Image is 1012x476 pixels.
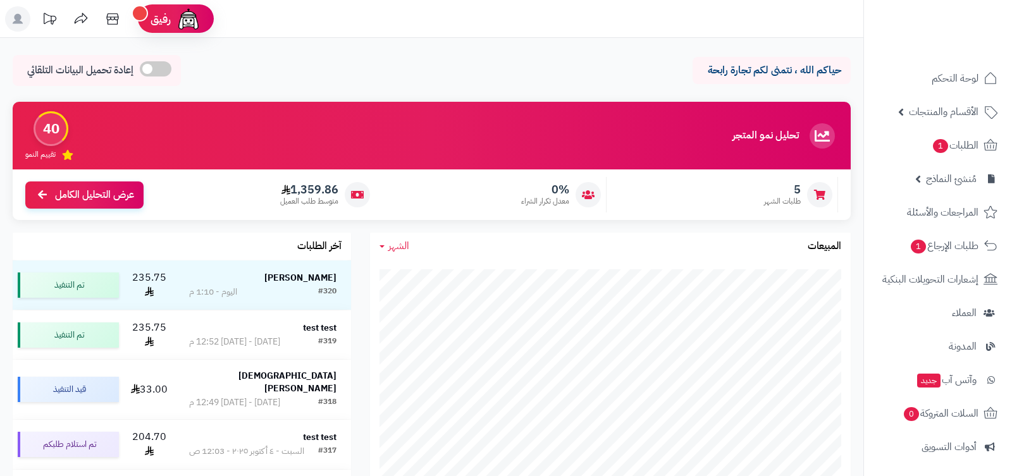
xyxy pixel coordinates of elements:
span: رفيق [151,11,171,27]
a: أدوات التسويق [872,432,1004,462]
div: [DATE] - [DATE] 12:52 م [189,336,280,348]
strong: test test [303,430,336,444]
span: 5 [764,183,801,197]
span: الأقسام والمنتجات [909,103,978,121]
a: المراجعات والأسئلة [872,197,1004,228]
span: إعادة تحميل البيانات التلقائي [27,63,133,78]
span: السلات المتروكة [903,405,978,422]
img: logo-2.png [926,35,1000,62]
div: اليوم - 1:10 م [189,286,237,298]
span: تقييم النمو [25,149,56,160]
td: 33.00 [124,360,175,419]
span: وآتس آب [916,371,977,389]
span: إشعارات التحويلات البنكية [882,271,978,288]
td: 204.70 [124,420,175,469]
span: 1 [911,240,926,253]
span: طلبات الإرجاع [910,237,978,255]
span: الطلبات [932,137,978,154]
div: #319 [318,336,336,348]
div: #318 [318,396,336,409]
td: 235.75 [124,310,175,360]
strong: test test [303,321,336,334]
span: متوسط طلب العميل [280,196,338,207]
h3: آخر الطلبات [297,241,342,252]
img: ai-face.png [176,6,201,32]
span: لوحة التحكم [932,70,978,87]
td: 235.75 [124,260,175,310]
a: عرض التحليل الكامل [25,181,144,209]
span: 0% [521,183,569,197]
div: تم التنفيذ [18,272,119,298]
span: معدل تكرار الشراء [521,196,569,207]
span: المدونة [949,338,977,355]
strong: [DEMOGRAPHIC_DATA][PERSON_NAME] [238,369,336,395]
span: عرض التحليل الكامل [55,188,134,202]
span: المراجعات والأسئلة [907,204,978,221]
div: تم التنفيذ [18,322,119,348]
a: السلات المتروكة0 [872,398,1004,429]
span: طلبات الشهر [764,196,801,207]
a: المدونة [872,331,1004,362]
div: تم استلام طلبكم [18,432,119,457]
span: جديد [917,374,941,388]
span: أدوات التسويق [922,438,977,456]
div: #320 [318,286,336,298]
h3: تحليل نمو المتجر [732,130,799,142]
span: الشهر [388,238,409,253]
div: [DATE] - [DATE] 12:49 م [189,396,280,409]
span: 0 [904,407,919,421]
a: الطلبات1 [872,130,1004,161]
a: إشعارات التحويلات البنكية [872,264,1004,295]
a: وآتس آبجديد [872,365,1004,395]
span: مُنشئ النماذج [926,170,977,188]
a: لوحة التحكم [872,63,1004,94]
a: طلبات الإرجاع1 [872,231,1004,261]
span: 1,359.86 [280,183,338,197]
a: العملاء [872,298,1004,328]
strong: [PERSON_NAME] [264,271,336,284]
div: السبت - ٤ أكتوبر ٢٠٢٥ - 12:03 ص [189,445,304,458]
p: حياكم الله ، نتمنى لكم تجارة رابحة [702,63,841,78]
h3: المبيعات [808,241,841,252]
div: قيد التنفيذ [18,377,119,402]
span: 1 [933,139,948,153]
a: الشهر [379,239,409,253]
span: العملاء [952,304,977,322]
a: تحديثات المنصة [34,6,65,35]
div: #317 [318,445,336,458]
